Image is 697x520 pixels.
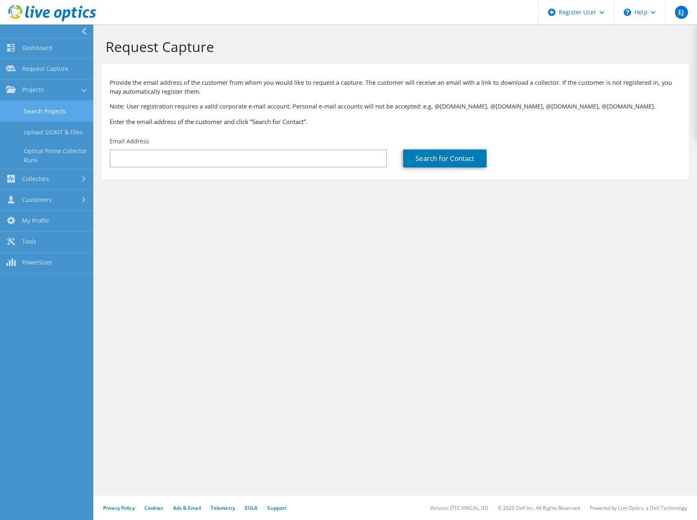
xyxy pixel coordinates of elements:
[173,504,201,511] a: Ads & Email
[624,9,631,16] svg: \n
[675,6,688,19] span: EJ
[211,504,235,511] a: Telemetry
[106,38,681,55] h1: Request Capture
[430,504,488,511] li: Version: [TECHNICAL_ID]
[267,504,286,511] a: Support
[110,137,149,145] label: Email Address
[144,504,163,511] a: Cookies
[110,117,681,126] h3: Enter the email address of the customer and click “Search for Contact”.
[103,504,135,511] a: Privacy Policy
[110,78,681,96] p: Provide the email address of the customer from whom you would like to request a capture. The cust...
[498,504,580,511] li: © 2025 Dell Inc. All Rights Reserved
[110,102,681,111] p: Note: User registration requires a valid corporate e-mail account. Personal e-mail accounts will ...
[403,149,487,167] a: Search for Contact
[590,504,687,511] li: Powered by Live Optics, a Dell Technology
[245,504,257,511] a: EULA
